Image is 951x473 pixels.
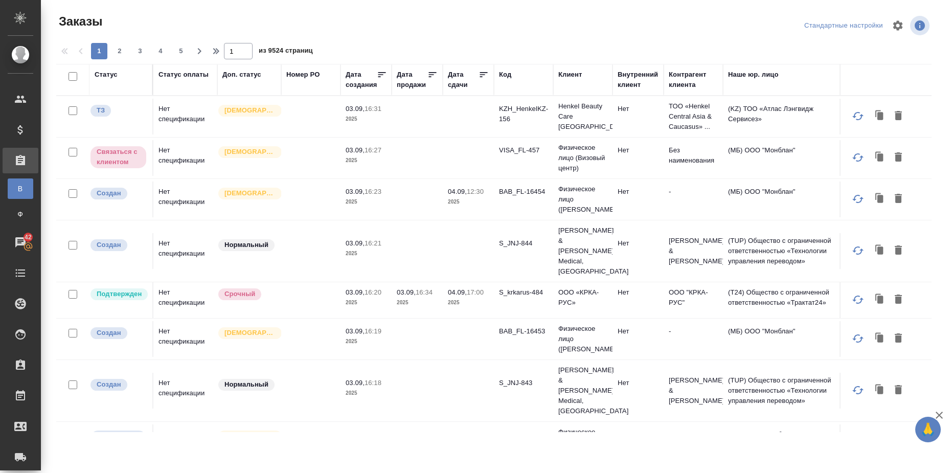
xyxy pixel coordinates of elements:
[499,104,548,124] p: KZH_HenkelKZ-156
[558,324,607,354] p: Физическое лицо ([PERSON_NAME])
[890,380,907,400] button: Удалить
[346,105,365,112] p: 03.09,
[217,104,276,118] div: Выставляется автоматически для первых 3 заказов нового контактного лица. Особое внимание
[346,288,365,296] p: 03.09,
[8,178,33,199] a: В
[669,326,718,336] p: -
[346,155,387,166] p: 2025
[723,424,846,460] td: (МБ) ООО "Монблан"
[558,101,607,132] p: Henkel Beauty Care [GEOGRAPHIC_DATA]
[365,327,381,335] p: 16:19
[499,378,548,388] p: S_JNJ-843
[669,101,718,132] p: ТОО «Henkel Central Asia & Caucasus» ...
[286,70,320,80] div: Номер PO
[153,373,217,409] td: Нет спецификации
[723,99,846,134] td: (KZ) ТОО «Атлас Лэнгвидж Сервисез»
[669,236,718,266] p: [PERSON_NAME] & [PERSON_NAME]
[558,70,582,80] div: Клиент
[97,379,121,390] p: Создан
[346,114,387,124] p: 2025
[890,106,907,126] button: Удалить
[802,18,886,34] div: split button
[846,326,870,351] button: Обновить
[132,43,148,59] button: 3
[870,148,890,167] button: Клонировать
[723,282,846,318] td: (T24) Общество с ограниченной ответственностью «Трактат24»
[890,148,907,167] button: Удалить
[224,328,276,338] p: [DEMOGRAPHIC_DATA]
[723,370,846,411] td: (TUP) Общество с ограниченной ответственностью «Технологии управления переводом»
[111,46,128,56] span: 2
[499,70,511,80] div: Код
[217,187,276,200] div: Выставляется автоматически для первых 3 заказов нового контактного лица. Особое внимание
[669,70,718,90] div: Контрагент клиента
[870,241,890,260] button: Клонировать
[346,249,387,259] p: 2025
[13,184,28,194] span: В
[153,424,217,460] td: Нет спецификации
[346,239,365,247] p: 03.09,
[618,238,659,249] p: Нет
[467,288,484,296] p: 17:00
[224,431,276,441] p: [DEMOGRAPHIC_DATA]
[56,13,102,30] span: Заказы
[910,16,932,35] span: Посмотреть информацию
[448,298,489,308] p: 2025
[846,104,870,128] button: Обновить
[153,282,217,318] td: Нет спецификации
[97,328,121,338] p: Создан
[448,188,467,195] p: 04.09,
[13,209,28,219] span: Ф
[448,288,467,296] p: 04.09,
[346,188,365,195] p: 03.09,
[224,240,268,250] p: Нормальный
[499,326,548,336] p: BAB_FL-16453
[870,106,890,126] button: Клонировать
[890,290,907,309] button: Удалить
[499,430,548,440] p: V_FL-877
[669,145,718,166] p: Без наименования
[346,70,377,90] div: Дата создания
[217,430,276,443] div: Выставляется автоматически для первых 3 заказов нового контактного лица. Особое внимание
[499,145,548,155] p: VISA_FL-457
[346,298,387,308] p: 2025
[618,326,659,336] p: Нет
[397,288,416,296] p: 03.09,
[3,230,38,255] a: 42
[365,146,381,154] p: 16:27
[365,239,381,247] p: 16:21
[89,287,147,301] div: Выставляет КМ после уточнения всех необходимых деталей и получения согласия клиента на запуск. С ...
[153,182,217,217] td: Нет спецификации
[222,70,261,80] div: Доп. статус
[870,290,890,309] button: Клонировать
[18,232,38,242] span: 42
[846,287,870,312] button: Обновить
[89,378,147,392] div: Выставляется автоматически при создании заказа
[890,241,907,260] button: Удалить
[152,43,169,59] button: 4
[217,326,276,340] div: Выставляется автоматически для первых 3 заказов нового контактного лица. Особое внимание
[558,287,607,308] p: ООО «КРКА-РУС»
[346,146,365,154] p: 03.09,
[618,187,659,197] p: Нет
[558,143,607,173] p: Физическое лицо (Визовый центр)
[618,104,659,114] p: Нет
[499,238,548,249] p: S_JNJ-844
[152,46,169,56] span: 4
[397,298,438,308] p: 2025
[346,388,387,398] p: 2025
[558,427,607,458] p: Физическое лицо (Входящие)
[346,327,365,335] p: 03.09,
[558,365,607,416] p: [PERSON_NAME] & [PERSON_NAME] Medical, [GEOGRAPHIC_DATA]
[89,326,147,340] div: Выставляется автоматически при создании заказа
[97,147,140,167] p: Связаться с клиентом
[618,378,659,388] p: Нет
[365,105,381,112] p: 16:31
[97,289,142,299] p: Подтвержден
[365,431,381,438] p: 16:05
[846,238,870,263] button: Обновить
[158,70,209,80] div: Статус оплаты
[365,188,381,195] p: 16:23
[217,287,276,301] div: Выставляется автоматически, если на указанный объем услуг необходимо больше времени в стандартном...
[723,321,846,357] td: (МБ) ООО "Монблан"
